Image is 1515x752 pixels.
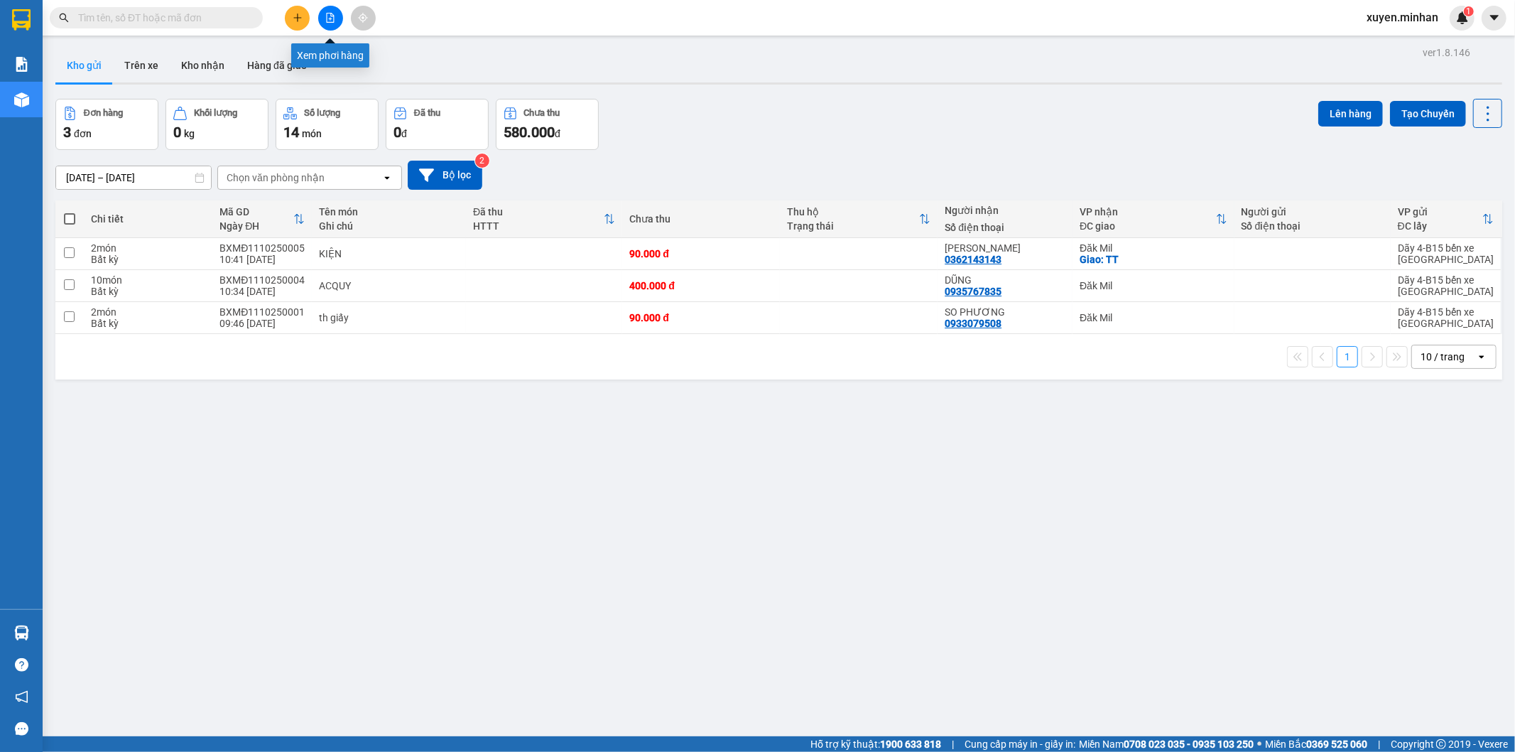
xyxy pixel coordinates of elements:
[91,286,205,297] div: Bất kỳ
[1476,351,1487,362] svg: open
[227,171,325,185] div: Chọn văn phòng nhận
[63,124,71,141] span: 3
[1080,242,1227,254] div: Đăk Mil
[1398,306,1494,329] div: Dãy 4-B15 bến xe [GEOGRAPHIC_DATA]
[1080,254,1227,265] div: Giao: TT
[78,10,246,26] input: Tìm tên, số ĐT hoặc mã đơn
[629,213,773,225] div: Chưa thu
[14,625,29,640] img: warehouse-icon
[945,242,1065,254] div: BẢO NAM
[1080,280,1227,291] div: Đăk Mil
[293,13,303,23] span: plus
[319,220,459,232] div: Ghi chú
[880,738,941,750] strong: 1900 633 818
[319,206,459,217] div: Tên món
[787,220,919,232] div: Trạng thái
[219,242,305,254] div: BXMĐ1110250005
[219,254,305,265] div: 10:41 [DATE]
[787,206,919,217] div: Thu hộ
[14,57,29,72] img: solution-icon
[15,658,28,672] span: question-circle
[401,128,407,139] span: đ
[1398,206,1482,217] div: VP gửi
[629,248,773,259] div: 90.000 đ
[91,274,205,286] div: 10 món
[12,9,31,31] img: logo-vxr
[1456,11,1469,24] img: icon-new-feature
[945,306,1065,318] div: SO PHƯƠNG
[496,99,599,150] button: Chưa thu580.000đ
[319,280,459,291] div: ACQUY
[1421,350,1465,364] div: 10 / trang
[91,306,205,318] div: 2 món
[945,286,1001,297] div: 0935767835
[945,318,1001,329] div: 0933079508
[219,220,293,232] div: Ngày ĐH
[91,318,205,329] div: Bất kỳ
[1398,220,1482,232] div: ĐC lấy
[1390,101,1466,127] button: Tạo Chuyến
[219,206,293,217] div: Mã GD
[285,6,310,31] button: plus
[358,13,368,23] span: aim
[475,154,489,168] sup: 2
[276,99,379,150] button: Số lượng14món
[473,206,604,217] div: Đã thu
[393,124,401,141] span: 0
[1378,736,1380,752] span: |
[1482,6,1506,31] button: caret-down
[1306,738,1367,750] strong: 0369 525 060
[1466,6,1471,16] span: 1
[945,254,1001,265] div: 0362143143
[318,6,343,31] button: file-add
[810,736,941,752] span: Hỗ trợ kỹ thuật:
[91,254,205,265] div: Bất kỳ
[283,124,299,141] span: 14
[1265,736,1367,752] span: Miền Bắc
[236,48,318,82] button: Hàng đã giao
[14,92,29,107] img: warehouse-icon
[524,108,560,118] div: Chưa thu
[952,736,954,752] span: |
[1242,220,1384,232] div: Số điện thoại
[15,690,28,704] span: notification
[319,248,459,259] div: KIỆN
[629,312,773,323] div: 90.000 đ
[965,736,1075,752] span: Cung cấp máy in - giấy in:
[165,99,268,150] button: Khối lượng0kg
[1124,738,1254,750] strong: 0708 023 035 - 0935 103 250
[351,6,376,31] button: aim
[219,318,305,329] div: 09:46 [DATE]
[1423,45,1470,60] div: ver 1.8.146
[414,108,440,118] div: Đã thu
[555,128,560,139] span: đ
[91,242,205,254] div: 2 món
[1080,220,1215,232] div: ĐC giao
[780,200,938,238] th: Toggle SortBy
[194,108,237,118] div: Khối lượng
[91,213,205,225] div: Chi tiết
[945,274,1065,286] div: DŨNG
[212,200,312,238] th: Toggle SortBy
[945,205,1065,216] div: Người nhận
[408,161,482,190] button: Bộ lọc
[291,43,369,68] div: Xem phơi hàng
[113,48,170,82] button: Trên xe
[219,306,305,318] div: BXMĐ1110250001
[1464,6,1474,16] sup: 1
[1080,312,1227,323] div: Đăk Mil
[219,274,305,286] div: BXMĐ1110250004
[1080,206,1215,217] div: VP nhận
[1391,200,1501,238] th: Toggle SortBy
[1337,346,1358,367] button: 1
[304,108,340,118] div: Số lượng
[1318,101,1383,127] button: Lên hàng
[1398,274,1494,297] div: Dãy 4-B15 bến xe [GEOGRAPHIC_DATA]
[184,128,195,139] span: kg
[15,722,28,736] span: message
[381,172,393,183] svg: open
[325,13,335,23] span: file-add
[386,99,489,150] button: Đã thu0đ
[945,222,1065,233] div: Số điện thoại
[1242,206,1384,217] div: Người gửi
